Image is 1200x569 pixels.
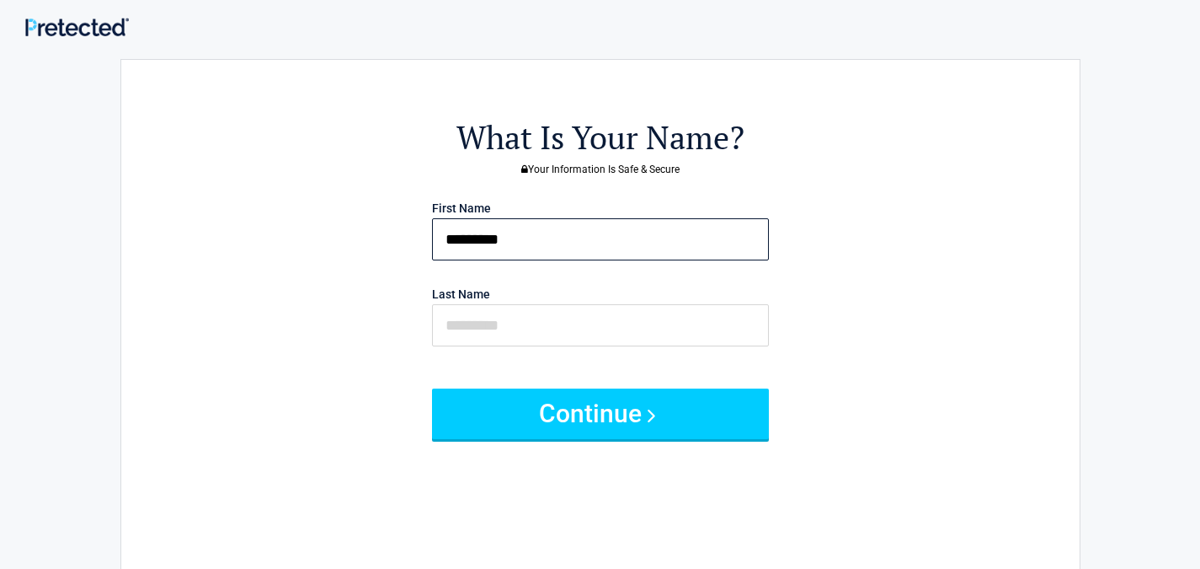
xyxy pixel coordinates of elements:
[432,389,769,439] button: Continue
[432,202,491,214] label: First Name
[432,288,490,300] label: Last Name
[25,18,129,36] img: Main Logo
[214,164,987,174] h3: Your Information Is Safe & Secure
[214,116,987,159] h2: What Is Your Name?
